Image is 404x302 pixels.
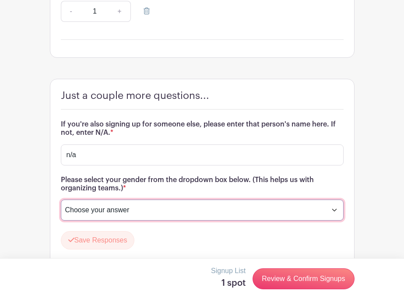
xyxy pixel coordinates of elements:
[61,1,81,22] a: -
[61,231,135,249] button: Save Responses
[61,120,344,137] h6: If you're also signing up for someone else, please enter that person's name here. If not, enter N/A.
[253,268,354,289] a: Review & Confirm Signups
[211,266,246,276] p: Signup List
[61,144,344,165] input: Type your answer
[109,1,130,22] a: +
[61,90,209,102] h4: Just a couple more questions...
[61,176,344,193] h6: Please select your gender from the dropdown box below. (This helps us with organizing teams.)
[211,278,246,288] h5: 1 spot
